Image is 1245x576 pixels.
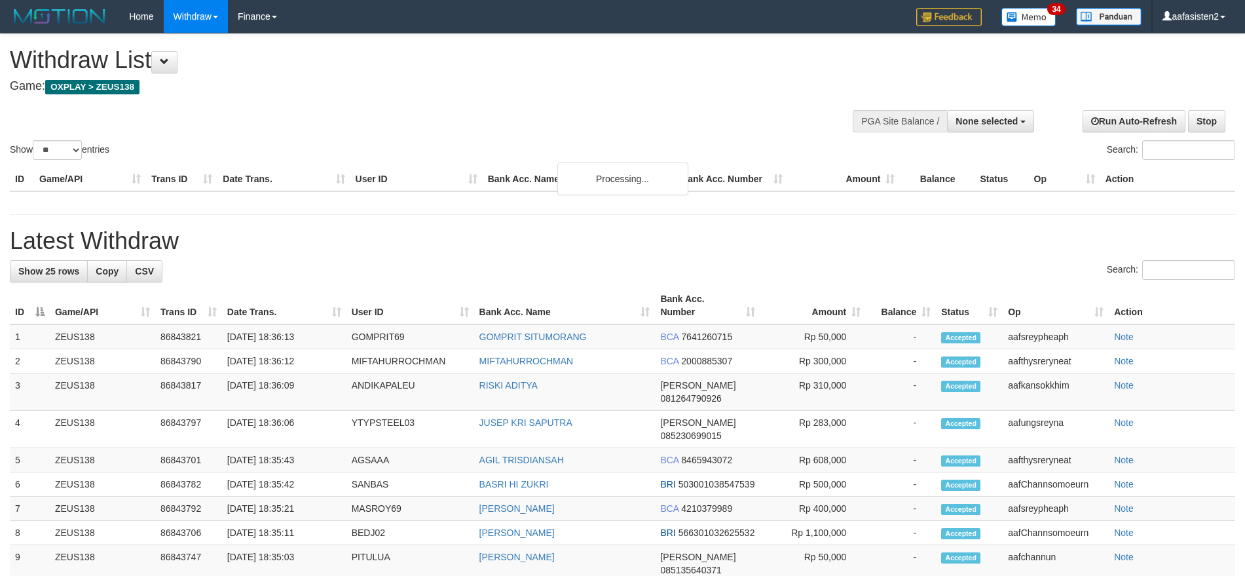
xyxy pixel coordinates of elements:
input: Search: [1142,140,1235,160]
td: - [866,324,936,349]
td: - [866,374,936,411]
td: BEDJ02 [346,521,474,545]
a: AGIL TRISDIANSAH [479,455,564,465]
td: 8 [10,521,50,545]
span: Show 25 rows [18,266,79,277]
td: Rp 310,000 [760,374,866,411]
th: Date Trans. [217,167,350,191]
h1: Withdraw List [10,47,817,73]
a: Show 25 rows [10,260,88,282]
span: Accepted [941,552,980,564]
span: Copy 566301032625532 to clipboard [678,528,755,538]
img: Feedback.jpg [916,8,982,26]
a: CSV [126,260,162,282]
td: ZEUS138 [50,349,155,374]
td: Rp 608,000 [760,448,866,472]
td: 6 [10,472,50,497]
a: Note [1114,552,1134,562]
span: BCA [660,503,678,514]
th: Trans ID: activate to sort column ascending [155,287,222,324]
span: Accepted [941,332,980,343]
td: - [866,472,936,497]
span: [PERSON_NAME] [660,552,735,562]
td: 86843797 [155,411,222,448]
th: ID [10,167,34,191]
td: 86843792 [155,497,222,521]
span: Accepted [941,356,980,368]
td: 2 [10,349,50,374]
label: Show entries [10,140,109,160]
span: [PERSON_NAME] [660,417,735,428]
img: MOTION_logo.png [10,7,109,26]
th: Bank Acc. Name [483,167,676,191]
td: [DATE] 18:36:09 [222,374,346,411]
td: ZEUS138 [50,472,155,497]
th: Status [975,167,1028,191]
th: Op [1029,167,1100,191]
span: Copy [96,266,119,277]
label: Search: [1107,260,1235,280]
td: 86843817 [155,374,222,411]
a: BASRI HI ZUKRI [479,479,549,490]
a: Note [1114,417,1134,428]
span: None selected [956,116,1018,126]
td: 5 [10,448,50,472]
span: Accepted [941,528,980,539]
th: Amount: activate to sort column ascending [760,287,866,324]
span: 34 [1047,3,1065,15]
span: Copy 4210379989 to clipboard [681,503,732,514]
th: User ID [350,167,483,191]
td: MIFTAHURROCHMAN [346,349,474,374]
a: GOMPRIT SITUMORANG [479,332,587,342]
a: JUSEP KRI SAPUTRA [479,417,572,428]
a: [PERSON_NAME] [479,528,555,538]
span: BRI [660,528,675,538]
th: Amount [788,167,900,191]
span: Accepted [941,381,980,392]
td: MASROY69 [346,497,474,521]
a: MIFTAHURROCHMAN [479,356,574,366]
a: Run Auto-Refresh [1083,110,1185,132]
th: Game/API: activate to sort column ascending [50,287,155,324]
span: Copy 503001038547539 to clipboard [678,479,755,490]
td: GOMPRIT69 [346,324,474,349]
th: Date Trans.: activate to sort column ascending [222,287,346,324]
span: Accepted [941,504,980,515]
th: Action [1109,287,1235,324]
td: aafungsreyna [1003,411,1109,448]
td: [DATE] 18:36:13 [222,324,346,349]
th: Status: activate to sort column ascending [936,287,1003,324]
td: ZEUS138 [50,448,155,472]
td: 86843701 [155,448,222,472]
td: - [866,497,936,521]
td: ANDIKAPALEU [346,374,474,411]
td: AGSAAA [346,448,474,472]
a: Note [1114,455,1134,465]
td: 86843782 [155,472,222,497]
span: CSV [135,266,154,277]
td: ZEUS138 [50,411,155,448]
a: Note [1114,479,1134,490]
td: aafkansokkhim [1003,374,1109,411]
th: Bank Acc. Name: activate to sort column ascending [474,287,656,324]
th: Bank Acc. Number: activate to sort column ascending [655,287,760,324]
td: aafChannsomoeurn [1003,472,1109,497]
th: Bank Acc. Number [676,167,788,191]
a: Note [1114,503,1134,514]
img: panduan.png [1076,8,1142,26]
div: PGA Site Balance / [853,110,947,132]
td: 86843706 [155,521,222,545]
td: 7 [10,497,50,521]
span: Copy 7641260715 to clipboard [681,332,732,342]
td: [DATE] 18:35:21 [222,497,346,521]
a: Note [1114,332,1134,342]
td: [DATE] 18:35:11 [222,521,346,545]
h1: Latest Withdraw [10,228,1235,254]
td: Rp 500,000 [760,472,866,497]
span: [PERSON_NAME] [660,380,735,391]
a: Note [1114,380,1134,391]
td: YTYPSTEEL03 [346,411,474,448]
td: - [866,521,936,545]
a: Note [1114,356,1134,366]
span: BCA [660,455,678,465]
